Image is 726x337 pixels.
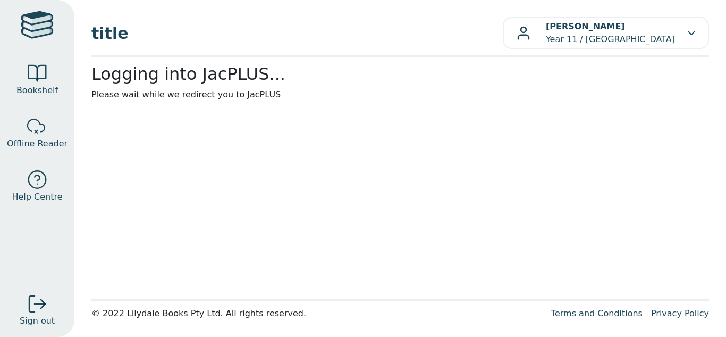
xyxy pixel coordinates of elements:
h2: Logging into JacPLUS... [91,64,709,84]
span: title [91,21,503,45]
p: Year 11 / [GEOGRAPHIC_DATA] [546,20,675,46]
span: Offline Reader [7,137,67,150]
span: Bookshelf [16,84,58,97]
p: Please wait while we redirect you to JacPLUS [91,88,709,101]
button: [PERSON_NAME]Year 11 / [GEOGRAPHIC_DATA] [503,17,709,49]
a: Terms and Conditions [551,308,643,318]
b: [PERSON_NAME] [546,21,625,31]
span: Help Centre [12,191,62,203]
div: © 2022 Lilydale Books Pty Ltd. All rights reserved. [91,307,543,320]
span: Sign out [20,315,55,327]
a: Privacy Policy [651,308,709,318]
